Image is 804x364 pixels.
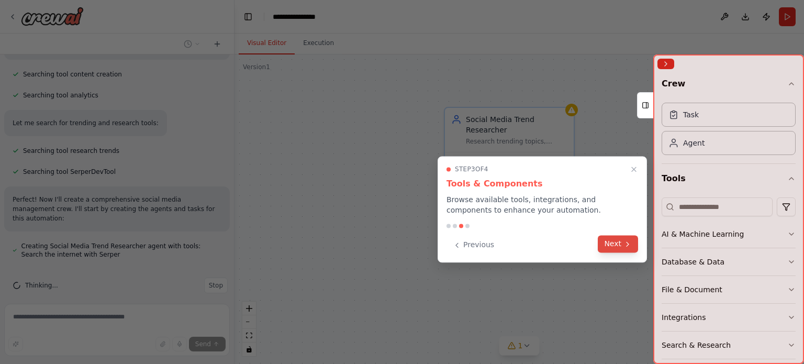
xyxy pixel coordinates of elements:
[446,194,638,215] p: Browse available tools, integrations, and components to enhance your automation.
[628,163,640,175] button: Close walkthrough
[598,235,638,252] button: Next
[446,178,638,190] h3: Tools & Components
[455,165,488,173] span: Step 3 of 4
[241,9,255,24] button: Hide left sidebar
[446,236,500,253] button: Previous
